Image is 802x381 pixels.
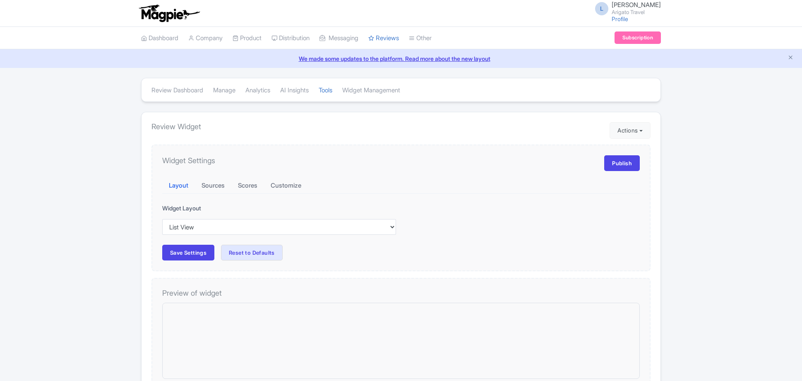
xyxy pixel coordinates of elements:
[342,79,400,102] a: Widget Management
[271,27,310,50] a: Distribution
[151,79,203,102] a: Review Dashboard
[595,2,608,15] span: L
[610,122,651,139] button: Actions
[615,31,661,44] a: Subscription
[162,156,215,165] h4: Widget Settings
[213,79,235,102] a: Manage
[590,2,661,15] a: L [PERSON_NAME] Arigato Travel
[319,79,332,102] a: Tools
[612,10,661,15] small: Arigato Travel
[612,1,661,9] span: [PERSON_NAME]
[612,15,628,22] a: Profile
[280,79,309,102] a: AI Insights
[162,289,640,298] h4: Preview of widget
[141,27,178,50] a: Dashboard
[162,178,195,194] button: Layout
[137,4,201,22] img: logo-ab69f6fb50320c5b225c76a69d11143b.png
[368,27,399,50] a: Reviews
[5,54,797,63] a: We made some updates to the platform. Read more about the new layout
[195,178,231,194] button: Sources
[264,178,308,194] button: Customize
[221,245,283,260] button: Reset to Defaults
[188,27,223,50] a: Company
[162,204,396,212] label: Widget Layout
[319,27,358,50] a: Messaging
[231,178,264,194] button: Scores
[151,122,651,131] h4: Review Widget
[245,79,270,102] a: Analytics
[233,27,262,50] a: Product
[409,27,432,50] a: Other
[604,155,640,171] a: Publish
[162,245,214,260] button: Save Settings
[788,53,794,63] button: Close announcement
